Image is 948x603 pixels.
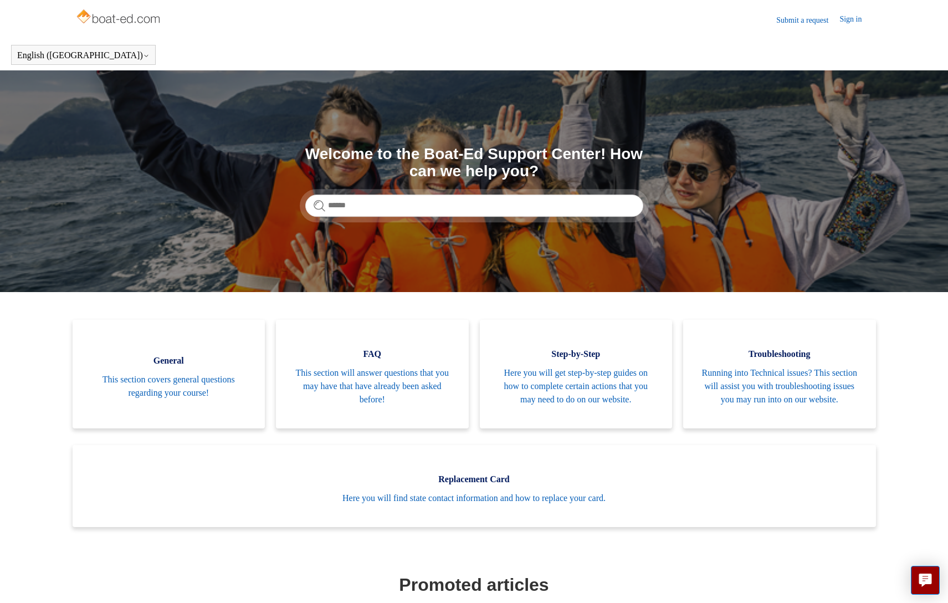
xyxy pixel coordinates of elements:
span: Here you will find state contact information and how to replace your card. [89,492,859,505]
h1: Promoted articles [75,571,873,598]
span: Here you will get step-by-step guides on how to complete certain actions that you may need to do ... [496,366,656,406]
a: Troubleshooting Running into Technical issues? This section will assist you with troubleshooting ... [683,320,876,428]
a: Step-by-Step Here you will get step-by-step guides on how to complete certain actions that you ma... [480,320,673,428]
a: FAQ This section will answer questions that you may have that have already been asked before! [276,320,469,428]
span: General [89,354,249,367]
button: Live chat [911,566,940,595]
button: English ([GEOGRAPHIC_DATA]) [17,50,150,60]
a: Submit a request [776,14,839,26]
span: FAQ [293,348,452,361]
span: Step-by-Step [496,348,656,361]
span: Troubleshooting [700,348,859,361]
a: Replacement Card Here you will find state contact information and how to replace your card. [73,445,876,527]
span: Replacement Card [89,473,859,486]
a: General This section covers general questions regarding your course! [73,320,265,428]
span: This section will answer questions that you may have that have already been asked before! [293,366,452,406]
span: This section covers general questions regarding your course! [89,373,249,400]
img: Boat-Ed Help Center home page [75,7,163,29]
a: Sign in [839,13,873,27]
h1: Welcome to the Boat-Ed Support Center! How can we help you? [305,146,643,180]
span: Running into Technical issues? This section will assist you with troubleshooting issues you may r... [700,366,859,406]
input: Search [305,195,643,217]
